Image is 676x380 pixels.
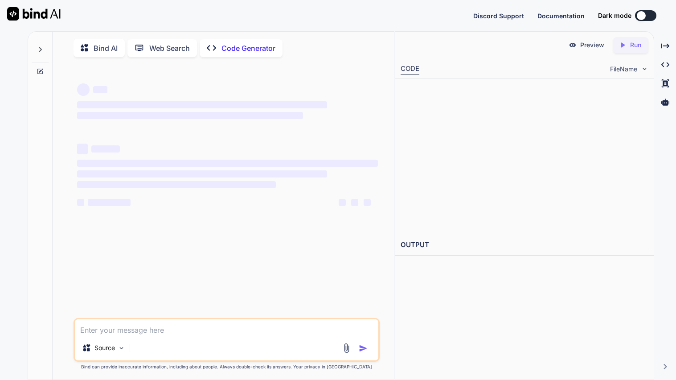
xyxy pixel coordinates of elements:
span: ‌ [77,170,327,178]
span: Dark mode [598,11,631,20]
span: ‌ [77,101,327,108]
span: ‌ [364,199,371,206]
p: Web Search [149,43,190,54]
span: ‌ [88,199,131,206]
span: ‌ [351,199,358,206]
span: ‌ [77,160,378,167]
img: attachment [341,343,352,353]
span: ‌ [91,145,120,153]
p: Bind AI [94,43,118,54]
p: Source [94,343,115,352]
span: ‌ [339,199,346,206]
img: preview [569,41,577,49]
p: Preview [580,41,604,50]
span: ‌ [77,83,90,96]
span: Discord Support [473,12,524,20]
div: CODE [401,64,419,74]
span: Documentation [537,12,585,20]
span: ‌ [77,144,88,154]
span: ‌ [93,86,107,93]
span: FileName [610,65,637,74]
span: ‌ [77,181,276,188]
button: Discord Support [473,11,524,21]
p: Run [630,41,641,50]
img: chevron down [641,65,648,73]
p: Code Generator [221,43,275,54]
p: Bind can provide inaccurate information, including about people. Always double-check its answers.... [74,363,380,370]
img: Pick Models [118,344,125,352]
img: icon [359,344,368,353]
span: ‌ [77,112,303,119]
h2: OUTPUT [395,235,654,256]
span: ‌ [77,199,84,206]
img: Bind AI [7,7,61,21]
button: Documentation [537,11,585,21]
